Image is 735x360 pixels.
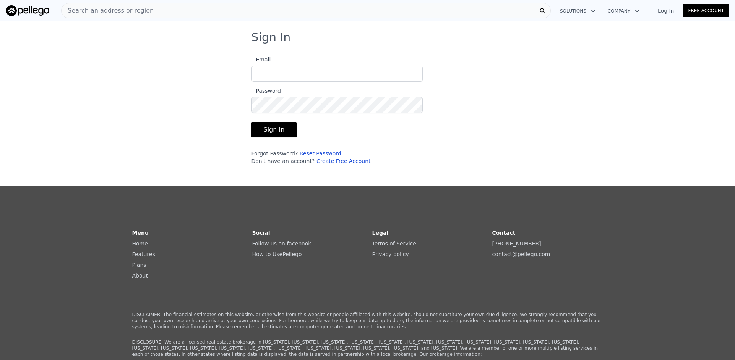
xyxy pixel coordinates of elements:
strong: Contact [492,230,516,236]
a: Follow us on facebook [252,241,312,247]
a: contact@pellego.com [492,251,550,257]
button: Company [602,4,646,18]
a: Plans [132,262,146,268]
p: DISCLOSURE: We are a licensed real estate brokerage in [US_STATE], [US_STATE], [US_STATE], [US_ST... [132,339,603,357]
a: Privacy policy [372,251,409,257]
a: About [132,273,148,279]
span: Email [251,57,271,63]
span: Search an address or region [62,6,154,15]
a: Features [132,251,155,257]
div: Forgot Password? Don't have an account? [251,150,423,165]
img: Pellego [6,5,49,16]
button: Solutions [554,4,602,18]
span: Password [251,88,281,94]
strong: Menu [132,230,149,236]
a: Reset Password [300,150,341,157]
input: Password [251,97,423,113]
a: Free Account [683,4,729,17]
p: DISCLAIMER: The financial estimates on this website, or otherwise from this website or people aff... [132,312,603,330]
a: Home [132,241,148,247]
a: How to UsePellego [252,251,302,257]
h3: Sign In [251,31,484,44]
button: Sign In [251,122,297,137]
a: Log In [649,7,683,15]
a: Terms of Service [372,241,416,247]
a: Create Free Account [316,158,371,164]
a: [PHONE_NUMBER] [492,241,541,247]
strong: Legal [372,230,389,236]
strong: Social [252,230,270,236]
input: Email [251,66,423,82]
